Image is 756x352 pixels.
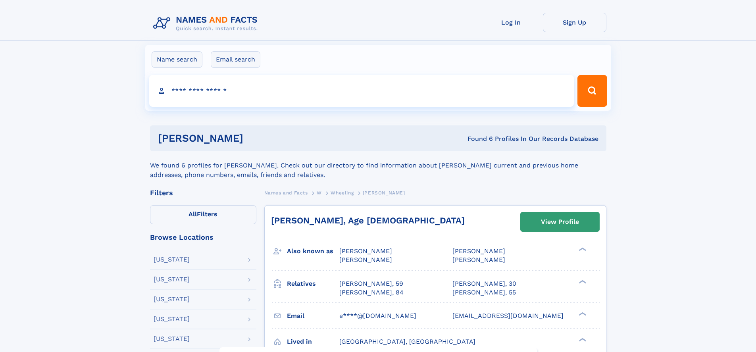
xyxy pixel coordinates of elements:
a: Names and Facts [264,188,308,198]
h3: Also known as [287,244,339,258]
div: ❯ [577,247,587,252]
img: Logo Names and Facts [150,13,264,34]
div: ❯ [577,337,587,342]
a: [PERSON_NAME], 55 [452,288,516,297]
a: Sign Up [543,13,606,32]
label: Email search [211,51,260,68]
label: Name search [152,51,202,68]
a: [PERSON_NAME], 84 [339,288,404,297]
a: Wheeling [331,188,354,198]
span: [PERSON_NAME] [339,256,392,264]
a: [PERSON_NAME], 30 [452,279,516,288]
label: Filters [150,205,256,224]
a: View Profile [521,212,599,231]
span: [PERSON_NAME] [452,247,505,255]
h3: Email [287,309,339,323]
div: Found 6 Profiles In Our Records Database [355,135,598,143]
div: ❯ [577,279,587,284]
span: [PERSON_NAME] [452,256,505,264]
span: [GEOGRAPHIC_DATA], [GEOGRAPHIC_DATA] [339,338,475,345]
span: All [189,210,197,218]
div: Browse Locations [150,234,256,241]
div: [US_STATE] [154,276,190,283]
div: [US_STATE] [154,316,190,322]
span: [PERSON_NAME] [363,190,405,196]
span: Wheeling [331,190,354,196]
a: [PERSON_NAME], Age [DEMOGRAPHIC_DATA] [271,215,465,225]
div: [US_STATE] [154,256,190,263]
span: [EMAIL_ADDRESS][DOMAIN_NAME] [452,312,564,319]
h1: [PERSON_NAME] [158,133,356,143]
input: search input [149,75,574,107]
div: We found 6 profiles for [PERSON_NAME]. Check out our directory to find information about [PERSON_... [150,151,606,180]
button: Search Button [577,75,607,107]
div: [US_STATE] [154,296,190,302]
div: View Profile [541,213,579,231]
h3: Lived in [287,335,339,348]
a: [PERSON_NAME], 59 [339,279,403,288]
h3: Relatives [287,277,339,290]
a: W [317,188,322,198]
div: [US_STATE] [154,336,190,342]
a: Log In [479,13,543,32]
span: W [317,190,322,196]
div: ❯ [577,311,587,316]
span: [PERSON_NAME] [339,247,392,255]
div: Filters [150,189,256,196]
